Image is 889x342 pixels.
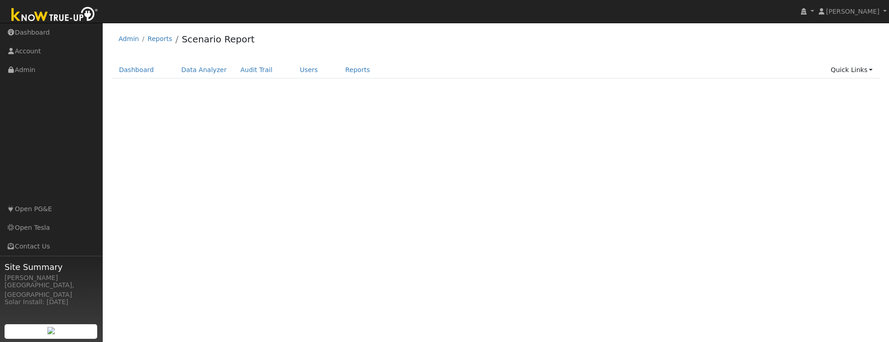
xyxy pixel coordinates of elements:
[5,297,98,307] div: Solar Install: [DATE]
[826,8,879,15] span: [PERSON_NAME]
[112,62,161,78] a: Dashboard
[147,35,172,42] a: Reports
[119,35,139,42] a: Admin
[47,327,55,334] img: retrieve
[824,62,879,78] a: Quick Links
[174,62,234,78] a: Data Analyzer
[182,34,255,45] a: Scenario Report
[7,5,103,26] img: Know True-Up
[5,273,98,283] div: [PERSON_NAME]
[5,280,98,300] div: [GEOGRAPHIC_DATA], [GEOGRAPHIC_DATA]
[293,62,325,78] a: Users
[5,261,98,273] span: Site Summary
[339,62,377,78] a: Reports
[234,62,279,78] a: Audit Trail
